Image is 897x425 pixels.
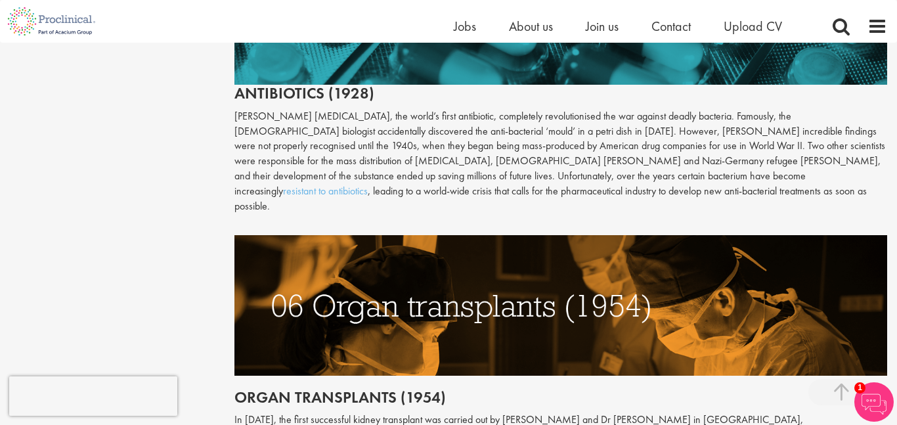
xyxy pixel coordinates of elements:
[234,109,888,214] p: [PERSON_NAME] [MEDICAL_DATA], the world’s first antibiotic, completely revolutionised the war aga...
[9,376,177,416] iframe: reCAPTCHA
[454,18,476,35] a: Jobs
[854,382,865,393] span: 1
[724,18,782,35] a: Upload CV
[586,18,619,35] a: Join us
[283,184,368,198] a: resistant to antibiotics
[509,18,553,35] a: About us
[854,382,894,422] img: Chatbot
[651,18,691,35] a: Contact
[234,389,888,406] h2: Organ transplants (1954)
